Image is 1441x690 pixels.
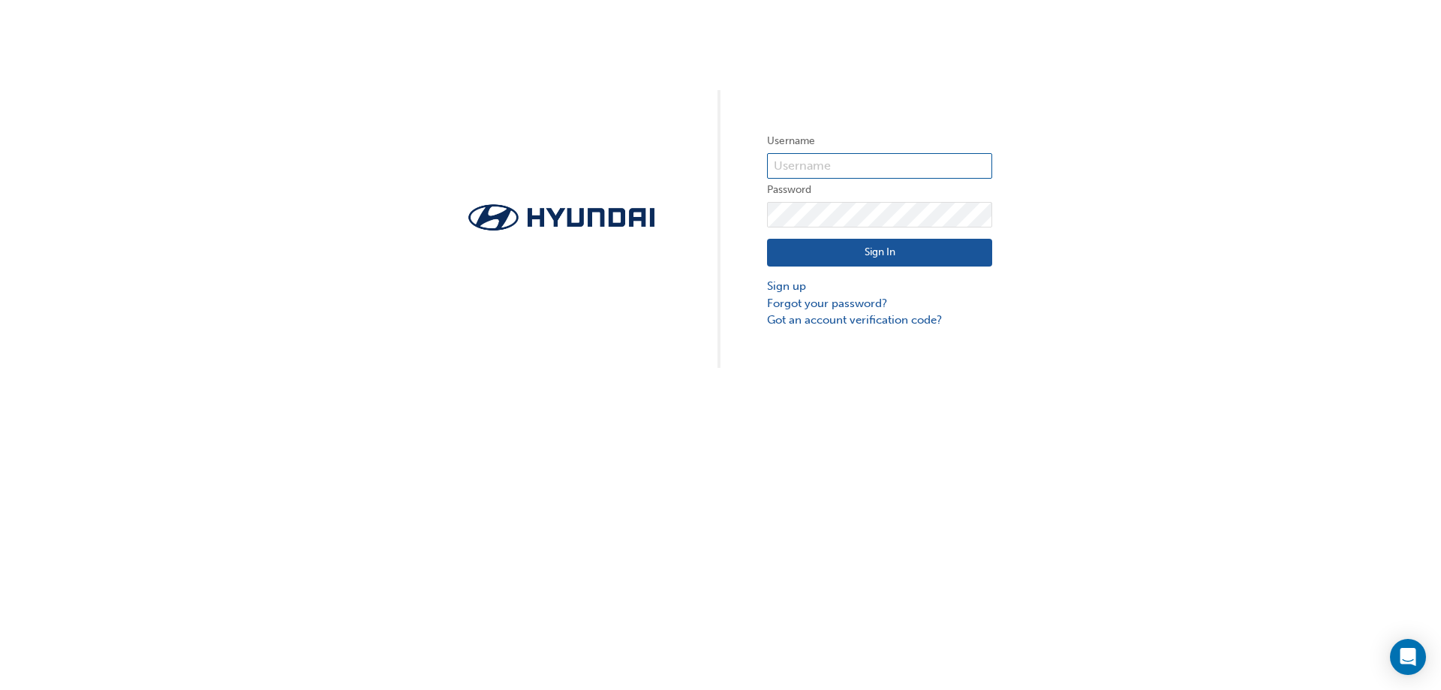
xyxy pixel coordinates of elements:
a: Forgot your password? [767,295,992,312]
button: Sign In [767,239,992,267]
input: Username [767,153,992,179]
label: Password [767,181,992,199]
a: Sign up [767,278,992,295]
label: Username [767,132,992,150]
img: Trak [449,200,674,235]
a: Got an account verification code? [767,312,992,329]
div: Open Intercom Messenger [1390,639,1426,675]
